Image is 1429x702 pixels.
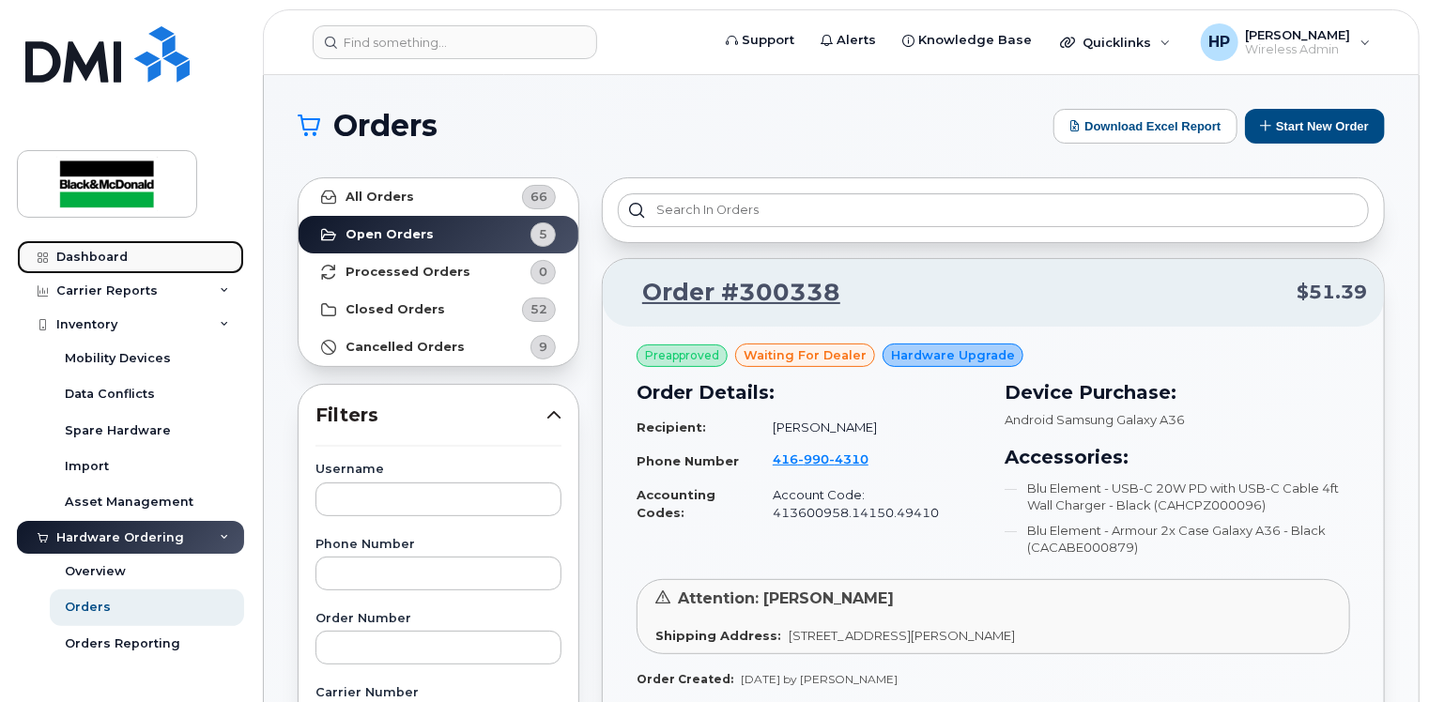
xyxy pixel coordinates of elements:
[655,628,781,643] strong: Shipping Address:
[315,402,546,429] span: Filters
[1297,279,1367,306] span: $51.39
[756,479,982,528] td: Account Code: 413600958.14150.49410
[637,672,733,686] strong: Order Created:
[346,190,414,205] strong: All Orders
[1005,378,1350,406] h3: Device Purchase:
[346,227,434,242] strong: Open Orders
[299,291,578,328] a: Closed Orders52
[346,302,445,317] strong: Closed Orders
[299,178,578,216] a: All Orders66
[1245,109,1385,144] button: Start New Order
[539,338,547,356] span: 9
[637,487,715,520] strong: Accounting Codes:
[299,253,578,291] a: Processed Orders0
[1005,480,1350,514] li: Blu Element - USB-C 20W PD with USB-C Cable 4ft Wall Charger - Black (CAHCPZ000096)
[315,464,561,476] label: Username
[773,451,868,466] span: 416
[637,420,706,435] strong: Recipient:
[346,340,465,355] strong: Cancelled Orders
[678,589,894,607] span: Attention: [PERSON_NAME]
[530,188,547,206] span: 66
[1053,109,1237,144] button: Download Excel Report
[798,451,829,466] span: 990
[539,225,547,243] span: 5
[315,687,561,699] label: Carrier Number
[637,453,739,468] strong: Phone Number
[645,347,719,364] span: Preapproved
[346,265,470,280] strong: Processed Orders
[741,672,898,686] span: [DATE] by [PERSON_NAME]
[1005,412,1185,427] span: Android Samsung Galaxy A36
[539,263,547,281] span: 0
[620,276,840,310] a: Order #300338
[744,346,867,364] span: waiting for dealer
[1005,443,1350,471] h3: Accessories:
[333,112,438,140] span: Orders
[891,346,1015,364] span: Hardware Upgrade
[315,539,561,551] label: Phone Number
[773,451,891,466] a: 4169904310
[829,451,868,466] span: 4310
[299,216,578,253] a: Open Orders5
[789,628,1015,643] span: [STREET_ADDRESS][PERSON_NAME]
[756,411,982,444] td: [PERSON_NAME]
[637,378,982,406] h3: Order Details:
[299,328,578,366] a: Cancelled Orders9
[530,300,547,318] span: 52
[1005,522,1350,557] li: Blu Element - Armour 2x Case Galaxy A36 - Black (CACABE000879)
[618,193,1369,227] input: Search in orders
[315,613,561,625] label: Order Number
